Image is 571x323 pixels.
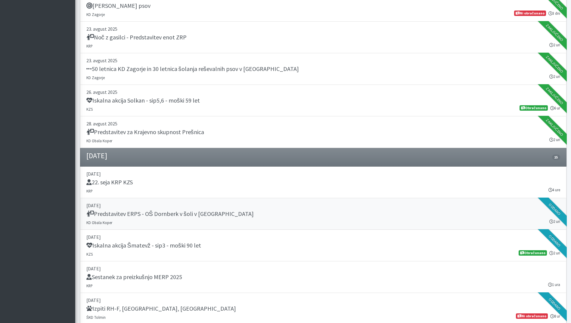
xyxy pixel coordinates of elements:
[86,305,236,312] h5: Izpiti RH-F, [GEOGRAPHIC_DATA], [GEOGRAPHIC_DATA]
[548,187,560,193] small: 4 ure
[86,138,112,143] small: KD Obala Koper
[86,25,560,32] p: 23. avgust 2025
[86,75,105,80] small: KD Zagorje
[86,233,560,241] p: [DATE]
[86,189,93,193] small: KRP
[80,22,566,53] a: 23. avgust 2025 Noč z gasilci - Predstavitev enot ZRP KRP 2 uri Zaključeno
[86,283,93,288] small: KRP
[86,65,299,72] h5: 50 letnica KD Zagorje in 30 letnica šolanja reševalnih psov v [GEOGRAPHIC_DATA]
[80,261,566,293] a: [DATE] Sestanek za preizkušnjo MERP 2025 KRP 1 ura
[86,128,204,136] h5: Predstavitev za Krajevno skupnost Prešnica
[86,88,560,96] p: 26. avgust 2025
[86,44,93,48] small: KRP
[86,34,187,41] h5: Noč z gasilci - Predstavitev enot ZRP
[516,313,548,319] span: Ni obračunano
[552,155,560,160] span: 15
[86,297,560,304] p: [DATE]
[80,198,566,230] a: [DATE] Predstavitev ERPS - OŠ Dornberk v šoli v [GEOGRAPHIC_DATA] KD Obala Koper 2 uri Oddano
[86,152,107,160] h4: [DATE]
[86,220,112,225] small: KD Obala Koper
[86,202,560,209] p: [DATE]
[519,250,547,256] span: Obračunano
[86,242,201,249] h5: Iskalna akcija Šmatevž - sip3 - moški 90 let
[86,252,93,257] small: KZS
[86,2,151,9] h5: [PERSON_NAME] psov
[80,85,566,116] a: 26. avgust 2025 Iskalna akcija Solkan - sip5,6 - moški 59 let KZS 6 ur Obračunano Zaključeno
[86,120,560,127] p: 28. avgust 2025
[86,97,200,104] h5: Iskalna akcija Solkan - sip5,6 - moški 59 let
[80,116,566,148] a: 28. avgust 2025 Predstavitev za Krajevno skupnost Prešnica KD Obala Koper 2 uri Zaključeno
[86,315,106,320] small: ŠKD Tolmin
[86,210,254,217] h5: Predstavitev ERPS - OŠ Dornberk v šoli v [GEOGRAPHIC_DATA]
[520,105,548,111] span: Obračunano
[80,167,566,198] a: [DATE] 22. seja KRP KZS KRP 4 ure
[514,11,546,16] span: Ni obračunano
[80,53,566,85] a: 23. avgust 2025 50 letnica KD Zagorje in 30 letnica šolanja reševalnih psov v [GEOGRAPHIC_DATA] K...
[80,230,566,261] a: [DATE] Iskalna akcija Šmatevž - sip3 - moški 90 let KZS 2 uri Obračunano Oddano
[86,170,560,177] p: [DATE]
[86,265,560,272] p: [DATE]
[86,107,93,112] small: KZS
[548,282,560,288] small: 1 ura
[86,12,105,17] small: KD Zagorje
[86,273,182,281] h5: Sestanek za preizkušnjo MERP 2025
[86,179,133,186] h5: 22. seja KRP KZS
[86,57,560,64] p: 23. avgust 2025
